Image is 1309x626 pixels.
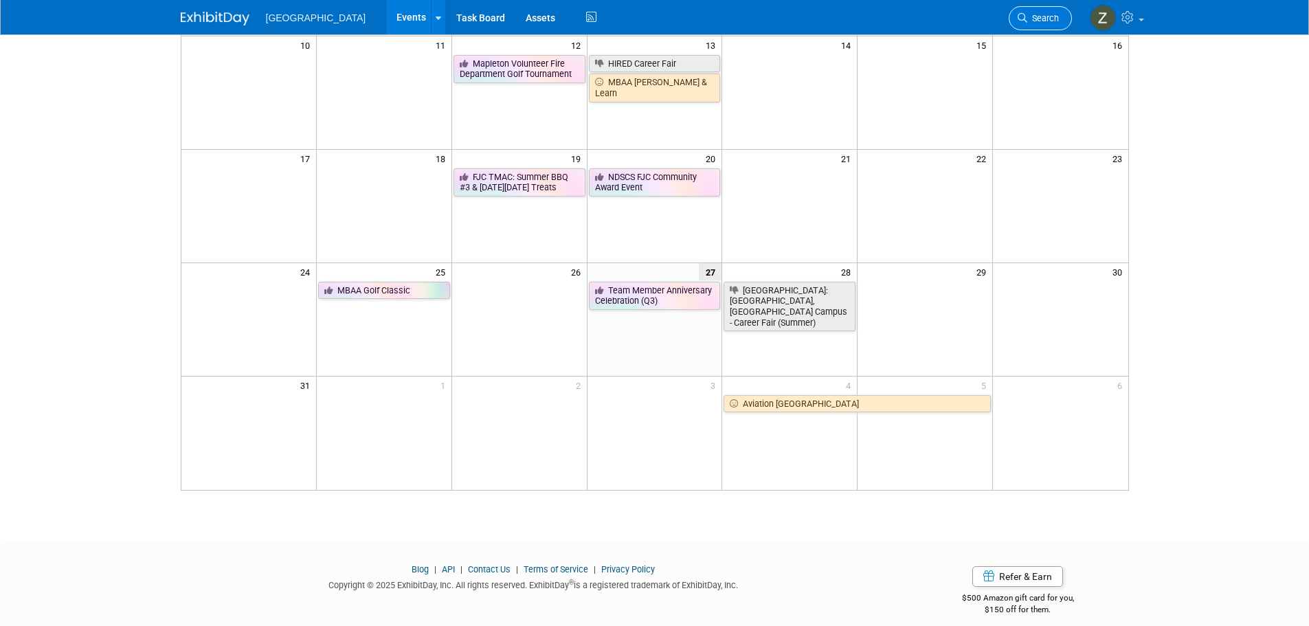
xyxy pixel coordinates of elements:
[457,564,466,574] span: |
[590,564,599,574] span: |
[299,377,316,394] span: 31
[844,377,857,394] span: 4
[570,263,587,280] span: 26
[442,564,455,574] a: API
[975,150,992,167] span: 22
[907,604,1129,616] div: $150 off for them.
[840,150,857,167] span: 21
[840,36,857,54] span: 14
[601,564,655,574] a: Privacy Policy
[574,377,587,394] span: 2
[907,583,1129,615] div: $500 Amazon gift card for you,
[704,36,721,54] span: 13
[1111,150,1128,167] span: 23
[266,12,366,23] span: [GEOGRAPHIC_DATA]
[589,168,721,197] a: NDSCS FJC Community Award Event
[434,263,451,280] span: 25
[1027,13,1059,23] span: Search
[181,576,887,592] div: Copyright © 2025 ExhibitDay, Inc. All rights reserved. ExhibitDay is a registered trademark of Ex...
[975,263,992,280] span: 29
[412,564,429,574] a: Blog
[431,564,440,574] span: |
[589,55,721,73] a: HIRED Career Fair
[439,377,451,394] span: 1
[1090,5,1116,31] img: Zoe Graham
[709,377,721,394] span: 3
[569,579,574,586] sup: ®
[724,395,991,413] a: Aviation [GEOGRAPHIC_DATA]
[570,150,587,167] span: 19
[980,377,992,394] span: 5
[299,36,316,54] span: 10
[1116,377,1128,394] span: 6
[589,74,721,102] a: MBAA [PERSON_NAME] & Learn
[570,36,587,54] span: 12
[454,55,585,83] a: Mapleton Volunteer Fire Department Golf Tournament
[318,282,450,300] a: MBAA Golf Classic
[454,168,585,197] a: FJC TMAC: Summer BBQ #3 & [DATE][DATE] Treats
[724,282,855,332] a: [GEOGRAPHIC_DATA]: [GEOGRAPHIC_DATA], [GEOGRAPHIC_DATA] Campus - Career Fair (Summer)
[513,564,522,574] span: |
[589,282,721,310] a: Team Member Anniversary Celebration (Q3)
[434,150,451,167] span: 18
[704,150,721,167] span: 20
[840,263,857,280] span: 28
[468,564,511,574] a: Contact Us
[434,36,451,54] span: 11
[299,263,316,280] span: 24
[975,36,992,54] span: 15
[972,566,1063,587] a: Refer & Earn
[1009,6,1072,30] a: Search
[299,150,316,167] span: 17
[181,12,249,25] img: ExhibitDay
[1111,36,1128,54] span: 16
[524,564,588,574] a: Terms of Service
[699,263,721,280] span: 27
[1111,263,1128,280] span: 30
